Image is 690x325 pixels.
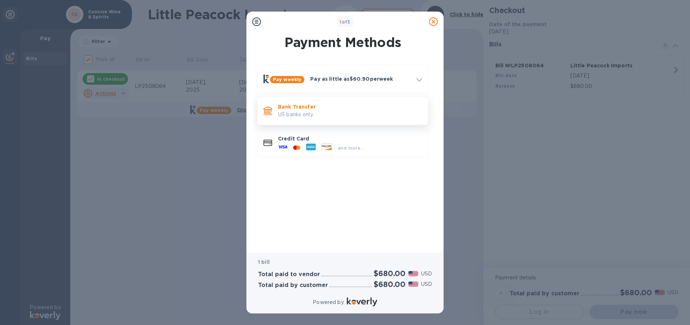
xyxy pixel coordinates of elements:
p: USD [421,280,432,288]
img: USD [408,271,418,276]
b: of 3 [340,19,350,25]
h3: Total paid to vendor [258,271,320,278]
b: 1 bill [258,259,270,265]
img: Logo [347,297,377,306]
p: Pay as little as $60.90 per week [310,75,411,83]
span: 1 [340,19,341,25]
p: Powered by [313,299,344,306]
img: USD [408,282,418,287]
h2: $680.00 [374,280,406,289]
b: Pay weekly [273,77,302,82]
p: Credit Card [278,135,422,142]
h2: $680.00 [374,269,406,278]
h1: Payment Methods [256,35,430,50]
p: Bank Transfer [278,103,422,110]
h3: Total paid by customer [258,282,328,289]
span: and more... [338,145,364,151]
p: US banks only. [278,111,422,118]
p: USD [421,270,432,278]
